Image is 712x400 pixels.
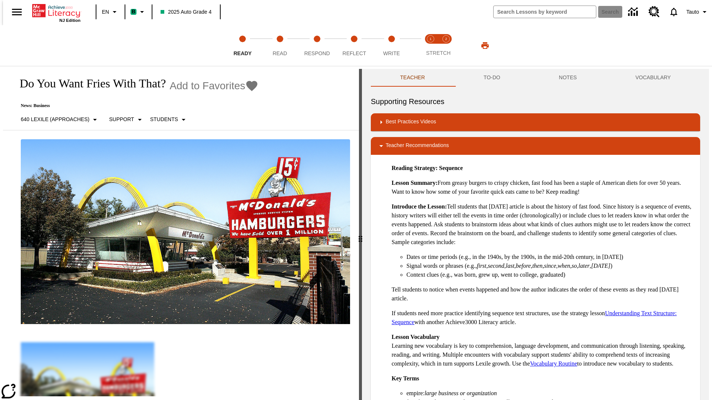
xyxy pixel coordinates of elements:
text: 1 [429,37,431,41]
p: Best Practices Videos [386,118,436,127]
div: reading [3,69,359,396]
button: TO-DO [454,69,530,87]
p: From greasy burgers to crispy chicken, fast food has been a staple of American diets for over 50 ... [392,179,694,196]
p: Support [109,116,134,123]
li: Context clues (e.g., was born, grew up, went to college, graduated) [406,270,694,279]
button: Write step 5 of 5 [370,25,413,66]
span: Reflect [343,50,366,56]
text: 2 [445,37,447,41]
span: Write [383,50,400,56]
div: Press Enter or Spacebar and then press right and left arrow keys to move the slider [359,69,362,400]
span: STRETCH [426,50,451,56]
span: NJ Edition [59,18,80,23]
em: since [544,263,556,269]
button: Stretch Respond step 2 of 2 [435,25,457,66]
em: [DATE] [591,263,610,269]
em: before [516,263,531,269]
button: Stretch Read step 1 of 2 [420,25,441,66]
p: News: Business [12,103,258,109]
button: NOTES [530,69,606,87]
span: Respond [304,50,330,56]
button: Scaffolds, Support [106,113,147,126]
span: Add to Favorites [169,80,245,92]
button: Ready step 1 of 5 [221,25,264,66]
div: Best Practices Videos [371,113,700,131]
a: Vocabulary Routine [530,360,577,367]
strong: Lesson Summary: [392,180,438,186]
em: when [558,263,570,269]
span: Tauto [686,8,699,16]
img: One of the first McDonald's stores, with the iconic red sign and golden arches. [21,139,350,324]
button: Boost Class color is mint green. Change class color [128,5,149,19]
p: If students need more practice identifying sequence text structures, use the strategy lesson with... [392,309,694,327]
strong: Lesson Vocabulary [392,334,439,340]
strong: Introduce the Lesson: [392,203,447,210]
button: Respond step 3 of 5 [296,25,339,66]
h6: Supporting Resources [371,96,700,107]
li: Signal words or phrases (e.g., , , , , , , , , , ) [406,261,694,270]
input: search field [494,6,596,18]
em: second [488,263,504,269]
a: Resource Center, Will open in new tab [644,2,664,22]
em: last [506,263,514,269]
span: Read [273,50,287,56]
button: Select Lexile, 640 Lexile (Approaches) [18,113,102,126]
div: activity [362,69,709,400]
button: Profile/Settings [683,5,712,19]
p: Students [150,116,178,123]
em: large business or organization [425,390,497,396]
h1: Do You Want Fries With That? [12,77,166,90]
li: empire: [406,389,694,398]
a: Understanding Text Structure: Sequence [392,310,677,325]
button: Reflect step 4 of 5 [333,25,376,66]
li: Dates or time periods (e.g., in the 1940s, by the 1900s, in the mid-20th century, in [DATE]) [406,253,694,261]
button: Read step 2 of 5 [258,25,301,66]
em: so [572,263,577,269]
div: Instructional Panel Tabs [371,69,700,87]
button: Select Student [147,113,191,126]
a: Data Center [624,2,644,22]
p: 640 Lexile (Approaches) [21,116,89,123]
p: Tell students to notice when events happened and how the author indicates the order of these even... [392,285,694,303]
span: Ready [234,50,252,56]
button: VOCABULARY [606,69,700,87]
em: first [477,263,487,269]
button: Teacher [371,69,454,87]
div: Teacher Recommendations [371,137,700,155]
strong: Sequence [439,165,463,171]
strong: Key Terms [392,375,419,381]
a: Notifications [664,2,683,21]
p: Tell students that [DATE] article is about the history of fast food. Since history is a sequence ... [392,202,694,247]
span: EN [102,8,109,16]
strong: Reading Strategy: [392,165,438,171]
em: then [532,263,543,269]
div: Home [32,3,80,23]
span: B [132,7,135,16]
p: Learning new vocabulary is key to comprehension, language development, and communication through ... [392,333,694,368]
button: Language: EN, Select a language [99,5,122,19]
p: Teacher Recommendations [386,141,449,150]
button: Print [473,39,497,52]
span: 2025 Auto Grade 4 [161,8,212,16]
button: Add to Favorites - Do You Want Fries With That? [169,79,258,92]
button: Open side menu [6,1,28,23]
em: later [578,263,590,269]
